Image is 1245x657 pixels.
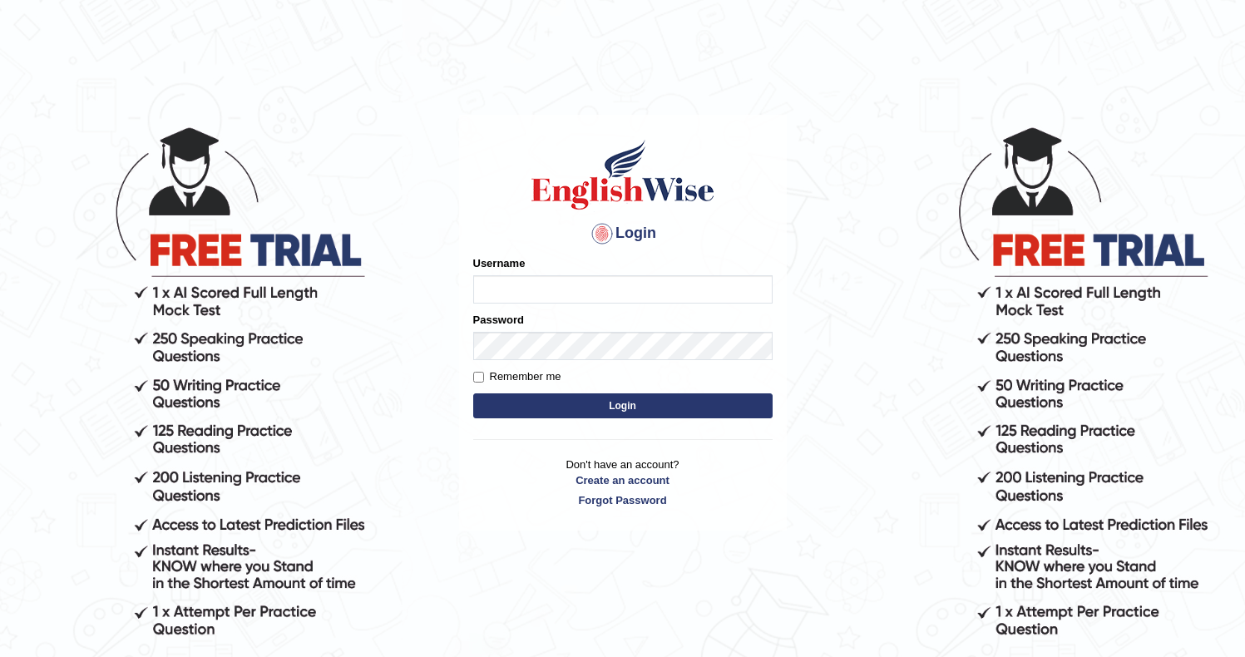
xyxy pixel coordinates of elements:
label: Password [473,312,524,328]
label: Username [473,255,526,271]
p: Don't have an account? [473,457,773,508]
a: Create an account [473,472,773,488]
a: Forgot Password [473,492,773,508]
h4: Login [473,220,773,247]
img: Logo of English Wise sign in for intelligent practice with AI [528,137,718,212]
button: Login [473,393,773,418]
input: Remember me [473,372,484,383]
label: Remember me [473,368,561,385]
